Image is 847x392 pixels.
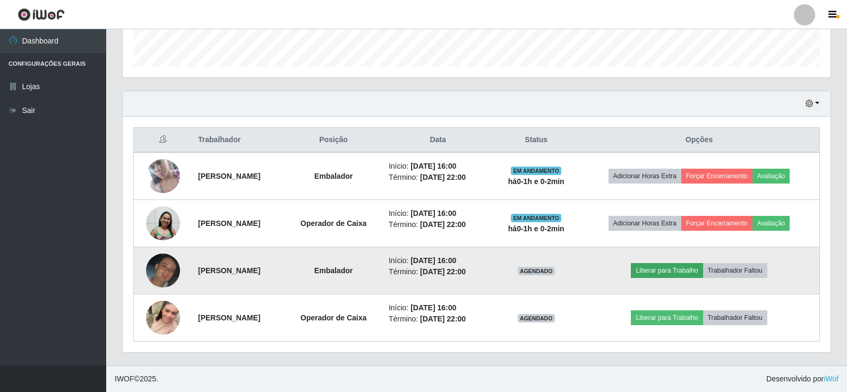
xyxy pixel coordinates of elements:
span: EM ANDAMENTO [511,167,561,175]
span: EM ANDAMENTO [511,214,561,222]
strong: há 0-1 h e 0-2 min [508,224,564,233]
img: 1756832131053.jpeg [146,206,180,241]
time: [DATE] 16:00 [410,209,456,217]
button: Avaliação [752,169,790,184]
time: [DATE] 16:00 [410,303,456,312]
button: Avaliação [752,216,790,231]
strong: [PERSON_NAME] [198,313,260,322]
a: iWof [824,374,839,383]
strong: Operador de Caixa [301,219,367,228]
button: Forçar Encerramento [681,169,752,184]
span: IWOF [115,374,134,383]
th: Status [493,128,579,153]
strong: Operador de Caixa [301,313,367,322]
button: Liberar para Trabalho [631,263,703,278]
th: Posição [285,128,382,153]
strong: [PERSON_NAME] [198,266,260,275]
th: Trabalhador [192,128,285,153]
strong: há 0-1 h e 0-2 min [508,177,564,186]
time: [DATE] 22:00 [420,315,466,323]
li: Início: [389,161,487,172]
button: Adicionar Horas Extra [609,216,681,231]
th: Opções [579,128,819,153]
li: Início: [389,208,487,219]
img: CoreUI Logo [18,8,65,21]
button: Adicionar Horas Extra [609,169,681,184]
strong: Embalador [314,266,353,275]
time: [DATE] 22:00 [420,220,466,229]
li: Término: [389,313,487,325]
li: Término: [389,219,487,230]
button: Liberar para Trabalho [631,310,703,325]
span: AGENDADO [518,267,555,275]
time: [DATE] 22:00 [420,267,466,276]
img: 1755107121932.jpeg [146,254,180,288]
span: AGENDADO [518,314,555,323]
time: [DATE] 16:00 [410,256,456,265]
time: [DATE] 22:00 [420,173,466,181]
strong: [PERSON_NAME] [198,219,260,228]
li: Término: [389,266,487,277]
li: Início: [389,255,487,266]
img: 1628271244301.jpeg [146,146,180,206]
img: 1753525532646.jpeg [146,288,180,348]
button: Trabalhador Faltou [703,310,767,325]
li: Início: [389,302,487,313]
strong: [PERSON_NAME] [198,172,260,180]
time: [DATE] 16:00 [410,162,456,170]
button: Trabalhador Faltou [703,263,767,278]
span: Desenvolvido por [766,373,839,385]
th: Data [382,128,493,153]
strong: Embalador [314,172,353,180]
li: Término: [389,172,487,183]
span: © 2025 . [115,373,158,385]
button: Forçar Encerramento [681,216,752,231]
